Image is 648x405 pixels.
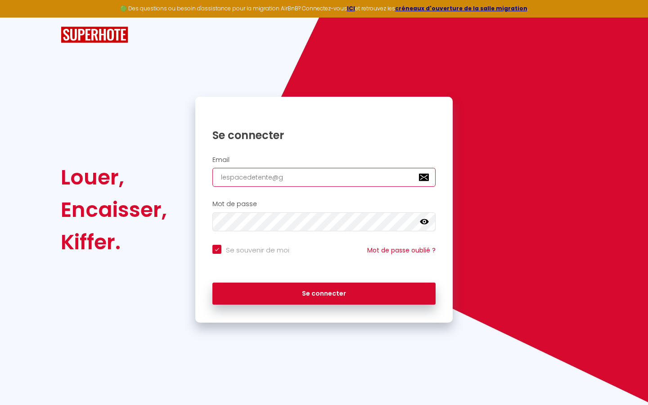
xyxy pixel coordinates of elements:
[347,4,355,12] a: ICI
[61,193,167,226] div: Encaisser,
[212,200,436,208] h2: Mot de passe
[212,168,436,187] input: Ton Email
[61,27,128,43] img: SuperHote logo
[395,4,527,12] a: créneaux d'ouverture de la salle migration
[212,156,436,164] h2: Email
[7,4,34,31] button: Ouvrir le widget de chat LiveChat
[212,283,436,305] button: Se connecter
[367,246,436,255] a: Mot de passe oublié ?
[212,128,436,142] h1: Se connecter
[61,226,167,258] div: Kiffer.
[61,161,167,193] div: Louer,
